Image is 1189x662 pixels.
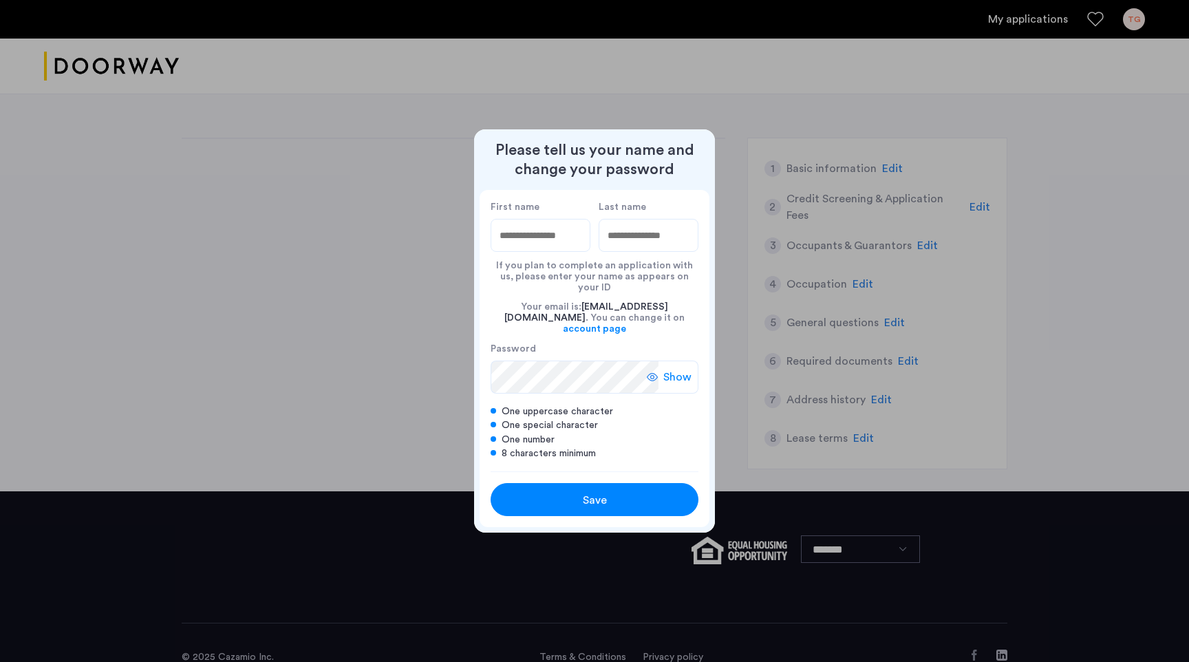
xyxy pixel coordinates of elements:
a: account page [563,323,626,334]
div: One special character [491,418,698,432]
button: button [491,483,698,516]
label: First name [491,201,590,213]
div: Your email is: . You can change it on [491,293,698,343]
div: 8 characters minimum [491,447,698,460]
div: One uppercase character [491,405,698,418]
div: One number [491,433,698,447]
h2: Please tell us your name and change your password [480,140,709,179]
label: Last name [599,201,698,213]
div: If you plan to complete an application with us, please enter your name as appears on your ID [491,252,698,293]
span: Show [663,369,692,385]
span: Save [583,492,607,509]
label: Password [491,343,658,355]
span: [EMAIL_ADDRESS][DOMAIN_NAME] [504,302,668,323]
